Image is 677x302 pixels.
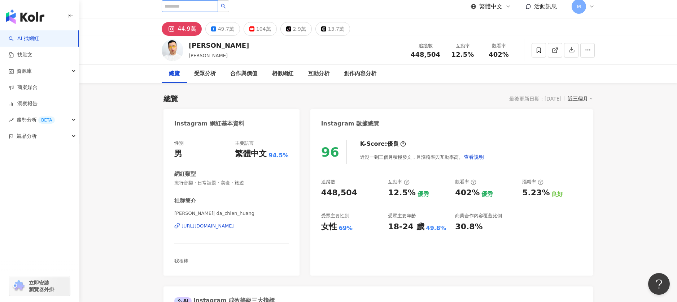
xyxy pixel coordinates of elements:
[29,280,54,293] span: 立即安裝 瀏覽器外掛
[169,69,180,78] div: 總覽
[9,100,38,107] a: 洞察報告
[174,170,196,178] div: 網紅類型
[418,190,429,198] div: 優秀
[411,51,440,58] span: 448,504
[230,69,257,78] div: 合作與價值
[455,187,480,199] div: 402%
[464,154,484,160] span: 查看說明
[189,53,228,58] span: [PERSON_NAME]
[481,190,493,198] div: 優秀
[256,24,271,34] div: 104萬
[321,187,357,199] div: 448,504
[455,179,476,185] div: 觀看率
[321,120,380,128] div: Instagram 數據總覽
[218,24,234,34] div: 49.7萬
[509,96,562,102] div: 最後更新日期：[DATE]
[182,223,234,229] div: [URL][DOMAIN_NAME]
[235,148,267,159] div: 繁體中文
[17,128,37,144] span: 競品分析
[272,69,293,78] div: 相似網紅
[268,152,289,159] span: 94.5%
[489,51,509,58] span: 402%
[551,190,563,198] div: 良好
[17,112,55,128] span: 趨勢分析
[174,197,196,205] div: 社群簡介
[534,3,557,10] span: 活動訊息
[38,116,55,124] div: BETA
[162,22,202,36] button: 44.9萬
[174,180,289,186] span: 流行音樂 · 日常話題 · 美食 · 旅遊
[648,273,670,295] iframe: Help Scout Beacon - Open
[455,213,502,219] div: 商業合作內容覆蓋比例
[162,39,183,61] img: KOL Avatar
[339,224,353,232] div: 69%
[321,221,337,233] div: 女性
[9,276,70,296] a: chrome extension立即安裝 瀏覽器外掛
[449,42,476,50] div: 互動率
[388,221,424,233] div: 18-24 歲
[9,118,14,123] span: rise
[479,3,502,10] span: 繁體中文
[388,179,409,185] div: 互動率
[221,4,226,9] span: search
[426,224,446,232] div: 49.8%
[568,94,593,103] div: 近三個月
[522,187,550,199] div: 5.23%
[17,63,32,79] span: 資源庫
[174,210,289,217] span: [PERSON_NAME]| da_chien_huang
[178,24,196,34] div: 44.9萬
[293,24,306,34] div: 2.9萬
[163,94,178,104] div: 總覽
[463,150,484,164] button: 查看說明
[522,179,543,185] div: 漲粉率
[244,22,277,36] button: 104萬
[174,148,182,159] div: 男
[451,51,474,58] span: 12.5%
[411,42,440,50] div: 追蹤數
[321,213,349,219] div: 受眾主要性別
[9,35,39,42] a: searchAI 找網紅
[174,223,289,229] a: [URL][DOMAIN_NAME]
[360,140,406,148] div: K-Score :
[388,213,416,219] div: 受眾主要年齡
[12,280,26,292] img: chrome extension
[455,221,482,233] div: 30.8%
[174,120,244,128] div: Instagram 網紅基本資料
[315,22,350,36] button: 13.7萬
[321,145,339,159] div: 96
[194,69,216,78] div: 受眾分析
[321,179,335,185] div: 追蹤數
[388,187,415,199] div: 12.5%
[9,51,32,59] a: 找貼文
[280,22,312,36] button: 2.9萬
[577,3,581,10] span: M
[205,22,240,36] button: 49.7萬
[387,140,399,148] div: 優良
[360,150,484,164] div: 近期一到三個月積極發文，且漲粉率與互動率高。
[174,258,188,264] span: 我很棒
[308,69,329,78] div: 互動分析
[6,9,44,24] img: logo
[344,69,376,78] div: 創作內容分析
[235,140,254,146] div: 主要語言
[189,41,249,50] div: [PERSON_NAME]
[328,24,344,34] div: 13.7萬
[485,42,512,50] div: 觀看率
[9,84,38,91] a: 商案媒合
[174,140,184,146] div: 性別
